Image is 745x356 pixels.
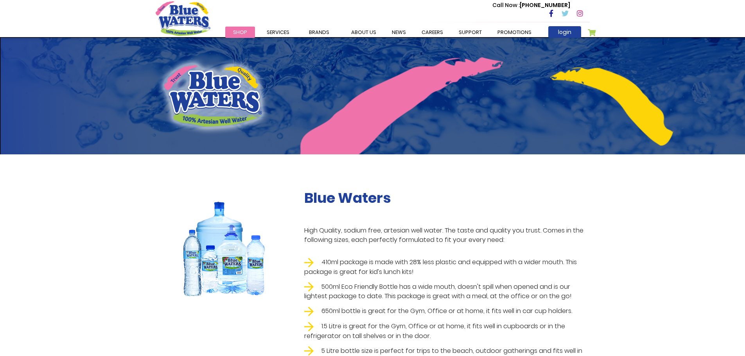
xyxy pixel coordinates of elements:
span: Shop [233,29,247,36]
span: Call Now : [492,1,520,9]
a: about us [343,27,384,38]
a: News [384,27,414,38]
a: login [548,26,581,38]
p: [PHONE_NUMBER] [492,1,570,9]
li: 410ml package is made with 28% less plastic and equipped with a wider mouth. This package is grea... [304,258,590,277]
span: Brands [309,29,329,36]
a: support [451,27,490,38]
a: Promotions [490,27,539,38]
li: 650ml bottle is great for the Gym, Office or at home, it fits well in car cup holders. [304,306,590,316]
li: 500ml Eco Friendly Bottle has a wide mouth, doesn't spill when opened and is our lightest package... [304,282,590,301]
span: Services [267,29,289,36]
h2: Blue Waters [304,190,590,206]
p: High Quality, sodium free, artesian well water. The taste and quality you trust. Comes in the fol... [304,226,590,245]
li: 1.5 Litre is great for the Gym, Office or at home, it fits well in cupboards or in the refrigerat... [304,322,590,341]
a: careers [414,27,451,38]
a: store logo [156,1,210,36]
